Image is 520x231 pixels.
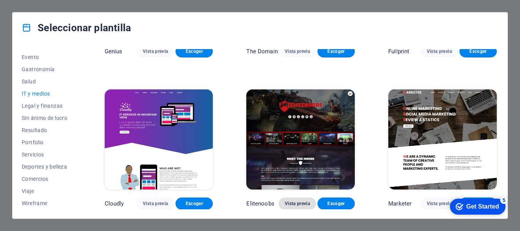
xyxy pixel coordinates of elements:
[285,48,310,54] span: Vista previa
[22,88,71,100] button: IT y medios
[22,63,71,75] button: Gastronomía
[22,200,71,206] span: Wireframe
[143,48,168,54] span: Vista previa
[324,201,349,207] span: Escoger
[246,89,355,189] img: Elitenoobs
[22,8,55,15] div: Get Started
[466,48,491,54] span: Escoger
[137,198,174,210] button: Vista previa
[388,200,412,207] p: Marketer
[279,198,316,210] button: Vista previa
[22,185,71,197] button: Viaje
[22,54,71,60] span: Evento
[22,176,71,182] span: Comercios
[22,197,71,209] button: Wireframe
[143,201,168,207] span: Vista previa
[22,100,71,112] button: Legal y finanzas
[279,45,316,57] button: Vista previa
[421,45,458,57] button: Vista previa
[105,200,124,207] p: Cloudly
[22,66,71,72] span: Gastronomía
[22,103,71,109] span: Legal y finanzas
[285,201,310,207] span: Vista previa
[22,51,71,63] button: Evento
[317,45,355,57] button: Escoger
[22,173,71,185] button: Comercios
[22,91,71,97] span: IT y medios
[22,127,71,133] span: Resultado
[22,188,71,194] span: Viaje
[56,2,64,9] div: 5
[427,201,452,207] span: Vista previa
[175,198,213,210] button: Escoger
[22,148,71,161] button: Servicios
[22,151,71,158] span: Servicios
[427,48,452,54] span: Vista previa
[246,200,274,207] p: Elitenoobs
[459,45,497,57] button: Escoger
[182,201,207,207] span: Escoger
[421,198,458,210] button: Vista previa
[105,48,123,55] p: Genius
[22,164,71,170] span: Deportes y belleza
[22,112,71,124] button: Sin ánimo de lucro
[182,48,207,54] span: Escoger
[246,48,278,55] p: The Domain
[22,124,71,136] button: Resultado
[175,45,213,57] button: Escoger
[22,139,71,145] span: Portfolio
[22,161,71,173] button: Deportes y belleza
[105,89,213,189] img: Cloudly
[317,198,355,210] button: Escoger
[388,89,497,189] img: Marketer
[22,22,131,34] h4: Seleccionar plantilla
[6,4,62,20] div: Get Started 5 items remaining, 0% complete
[22,78,71,84] span: Salud
[22,115,71,121] span: Sin ánimo de lucro
[22,75,71,88] button: Salud
[324,48,349,54] span: Escoger
[137,45,174,57] button: Vista previa
[388,48,409,55] p: Fullprint
[22,136,71,148] button: Portfolio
